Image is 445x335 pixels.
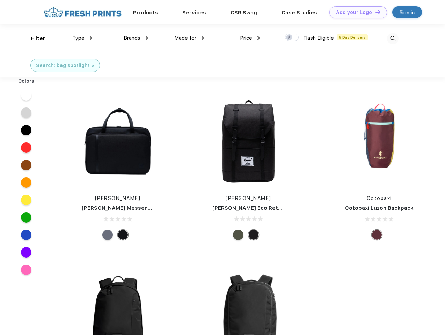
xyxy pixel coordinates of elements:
a: Sign in [392,6,422,18]
img: func=resize&h=266 [202,95,295,188]
span: Flash Eligible [303,35,334,41]
img: desktop_search.svg [387,33,399,44]
span: Price [240,35,252,41]
span: Brands [124,35,140,41]
a: [PERSON_NAME] [95,195,141,201]
div: Search: bag spotlight [36,62,90,69]
a: Cotopaxi Luzon Backpack [345,205,414,211]
img: dropdown.png [202,36,204,40]
div: Surprise [372,230,382,240]
div: Black [248,230,259,240]
img: func=resize&h=266 [71,95,164,188]
span: Type [72,35,85,41]
img: dropdown.png [90,36,92,40]
img: filter_cancel.svg [92,65,94,67]
div: Forest [233,230,243,240]
img: dropdown.png [257,36,260,40]
a: [PERSON_NAME] Messenger [82,205,157,211]
img: func=resize&h=266 [333,95,426,188]
div: Add your Logo [336,9,372,15]
a: Cotopaxi [367,195,392,201]
div: Black [118,230,128,240]
a: Products [133,9,158,16]
div: Filter [31,35,45,43]
a: [PERSON_NAME] Eco Retreat 15" Computer Backpack [212,205,355,211]
span: Made for [174,35,196,41]
div: Colors [13,77,40,85]
a: [PERSON_NAME] [226,195,271,201]
div: Sign in [400,8,415,16]
img: dropdown.png [146,36,148,40]
span: 5 Day Delivery [337,34,368,40]
img: fo%20logo%202.webp [42,6,124,18]
div: Raven Crosshatch [102,230,113,240]
img: DT [375,10,380,14]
